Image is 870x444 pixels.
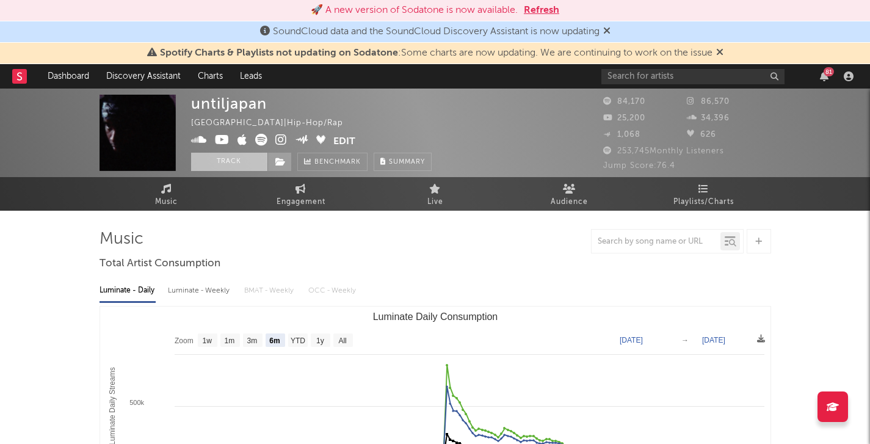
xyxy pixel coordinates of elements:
a: Playlists/Charts [637,177,771,211]
a: Dashboard [39,64,98,89]
span: SoundCloud data and the SoundCloud Discovery Assistant is now updating [273,27,600,37]
text: YTD [290,337,305,345]
span: 1,068 [603,131,640,139]
span: Spotify Charts & Playlists not updating on Sodatone [160,48,398,58]
text: Luminate Daily Consumption [372,311,498,322]
span: Dismiss [716,48,723,58]
span: Playlists/Charts [673,195,734,209]
text: 3m [247,337,257,345]
text: → [681,336,689,344]
text: [DATE] [620,336,643,344]
span: Audience [551,195,588,209]
text: Zoom [175,337,194,345]
text: [DATE] [702,336,725,344]
span: 84,170 [603,98,645,106]
div: untiljapan [191,95,267,112]
span: 626 [687,131,716,139]
div: 🚀 A new version of Sodatone is now available. [311,3,518,18]
a: Discovery Assistant [98,64,189,89]
span: Benchmark [314,155,361,170]
span: Jump Score: 76.4 [603,162,675,170]
input: Search for artists [601,69,785,84]
span: Engagement [277,195,325,209]
div: Luminate - Daily [100,280,156,301]
button: Edit [333,134,355,149]
div: 81 [824,67,834,76]
span: Live [427,195,443,209]
span: Summary [389,159,425,166]
a: Music [100,177,234,211]
span: Dismiss [603,27,611,37]
a: Engagement [234,177,368,211]
text: 1m [224,337,234,345]
div: [GEOGRAPHIC_DATA] | Hip-Hop/Rap [191,116,357,131]
input: Search by song name or URL [592,237,720,247]
button: Track [191,153,267,171]
a: Live [368,177,502,211]
text: 1y [316,337,324,345]
span: 86,570 [687,98,730,106]
span: 253,745 Monthly Listeners [603,147,724,155]
text: 500k [129,399,144,406]
text: 6m [269,337,280,345]
a: Benchmark [297,153,368,171]
a: Leads [231,64,270,89]
a: Charts [189,64,231,89]
button: Refresh [524,3,559,18]
div: Luminate - Weekly [168,280,232,301]
text: 1w [202,337,212,345]
span: Total Artist Consumption [100,257,220,271]
button: 81 [820,71,828,81]
a: Audience [502,177,637,211]
span: : Some charts are now updating. We are continuing to work on the issue [160,48,712,58]
span: 34,396 [687,114,730,122]
button: Summary [374,153,432,171]
span: Music [155,195,178,209]
span: 25,200 [603,114,645,122]
text: All [338,337,346,345]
